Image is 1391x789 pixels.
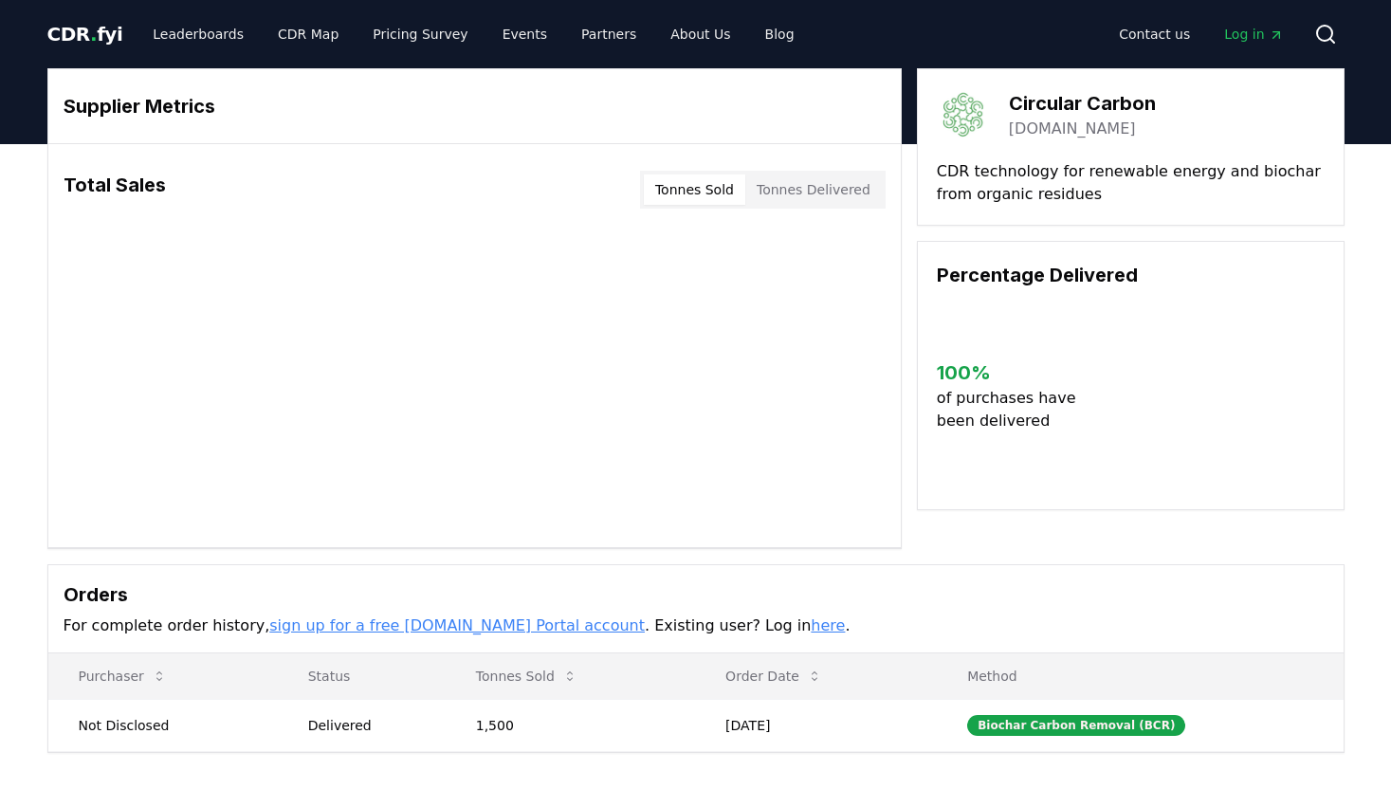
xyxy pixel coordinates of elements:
button: Tonnes Delivered [745,174,882,205]
p: CDR technology for renewable energy and biochar from organic residues [937,160,1325,206]
button: Order Date [710,657,837,695]
a: CDR Map [263,17,354,51]
a: Leaderboards [137,17,259,51]
a: Partners [566,17,651,51]
span: . [90,23,97,46]
nav: Main [137,17,809,51]
p: Method [952,667,1327,686]
img: Circular Carbon-logo [937,88,990,141]
span: CDR fyi [47,23,123,46]
a: Blog [750,17,810,51]
a: Pricing Survey [357,17,483,51]
a: Events [487,17,562,51]
h3: Orders [64,580,1328,609]
a: [DOMAIN_NAME] [1009,118,1136,140]
h3: Supplier Metrics [64,92,886,120]
a: Log in [1209,17,1298,51]
button: Tonnes Sold [644,174,745,205]
a: CDR.fyi [47,21,123,47]
div: Delivered [308,716,430,735]
h3: Total Sales [64,171,166,209]
td: Not Disclosed [48,699,278,751]
div: Biochar Carbon Removal (BCR) [967,715,1185,736]
p: of purchases have been delivered [937,387,1091,432]
button: Tonnes Sold [461,657,593,695]
a: here [811,616,845,634]
button: Purchaser [64,657,182,695]
p: Status [293,667,430,686]
nav: Main [1104,17,1298,51]
td: [DATE] [695,699,937,751]
a: sign up for a free [DOMAIN_NAME] Portal account [269,616,645,634]
a: About Us [655,17,745,51]
span: Log in [1224,25,1283,44]
h3: Percentage Delivered [937,261,1325,289]
a: Contact us [1104,17,1205,51]
p: For complete order history, . Existing user? Log in . [64,615,1328,637]
td: 1,500 [446,699,695,751]
h3: Circular Carbon [1009,89,1156,118]
h3: 100 % [937,358,1091,387]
